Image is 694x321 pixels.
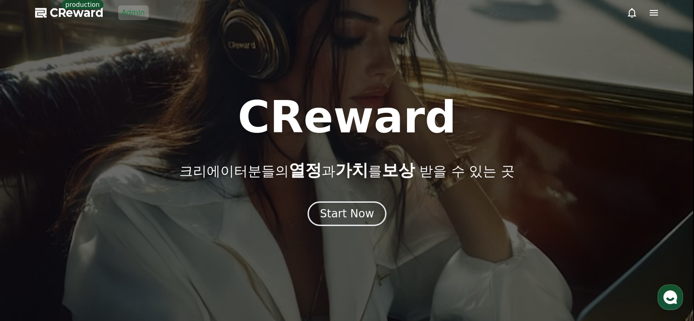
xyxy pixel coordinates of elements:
[50,5,104,20] span: CReward
[238,95,456,139] h1: CReward
[382,161,415,179] span: 보상
[118,5,149,20] a: Admin
[289,161,322,179] span: 열정
[35,5,104,20] a: CReward
[179,161,514,179] p: 크리에이터분들의 과 를 받을 수 있는 곳
[335,161,368,179] span: 가치
[308,201,386,226] button: Start Now
[320,206,374,221] div: Start Now
[308,210,386,219] a: Start Now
